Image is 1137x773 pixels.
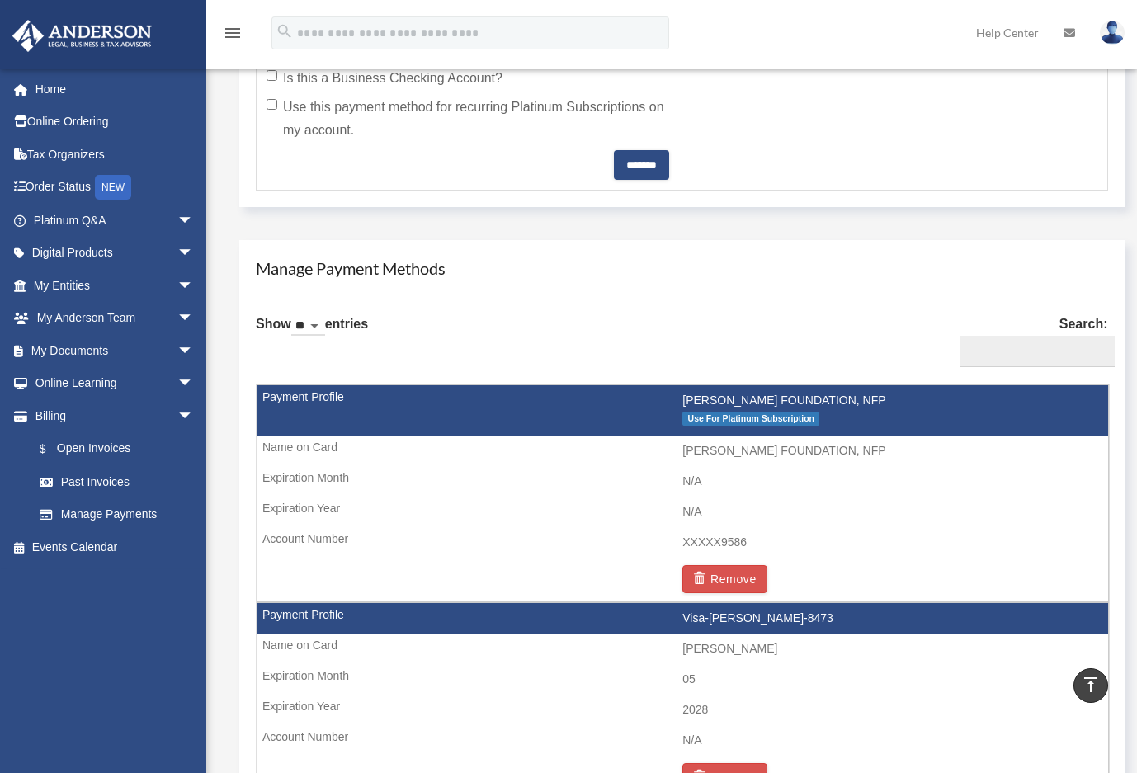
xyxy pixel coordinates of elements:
input: Search: [960,336,1115,367]
a: My Anderson Teamarrow_drop_down [12,302,219,335]
label: Is this a Business Checking Account? [267,67,669,90]
button: Remove [682,565,767,593]
a: My Documentsarrow_drop_down [12,334,219,367]
a: Manage Payments [23,498,210,531]
span: arrow_drop_down [177,269,210,303]
span: Use For Platinum Subscription [682,412,819,426]
a: Billingarrow_drop_down [12,399,219,432]
a: $Open Invoices [23,432,219,466]
i: vertical_align_top [1081,675,1101,695]
i: menu [223,23,243,43]
td: [PERSON_NAME] FOUNDATION, NFP [257,436,1108,467]
a: Events Calendar [12,530,219,563]
span: arrow_drop_down [177,204,210,238]
a: Order StatusNEW [12,171,219,205]
td: [PERSON_NAME] FOUNDATION, NFP [257,385,1108,436]
input: Use this payment method for recurring Platinum Subscriptions on my account. [267,99,277,110]
a: Platinum Q&Aarrow_drop_down [12,204,219,237]
span: arrow_drop_down [177,399,210,433]
span: arrow_drop_down [177,367,210,401]
td: N/A [257,725,1108,757]
div: NEW [95,175,131,200]
label: Search: [953,313,1108,367]
a: Digital Productsarrow_drop_down [12,237,219,270]
td: Visa-[PERSON_NAME]-8473 [257,603,1108,634]
a: Past Invoices [23,465,219,498]
a: menu [223,29,243,43]
a: Tax Organizers [12,138,219,171]
label: Use this payment method for recurring Platinum Subscriptions on my account. [267,96,669,142]
td: N/A [257,497,1108,528]
select: Showentries [291,317,325,336]
td: N/A [257,466,1108,497]
td: 05 [257,664,1108,695]
span: arrow_drop_down [177,302,210,336]
img: User Pic [1100,21,1125,45]
a: Online Learningarrow_drop_down [12,367,219,400]
h4: Manage Payment Methods [256,257,1108,280]
td: [PERSON_NAME] [257,634,1108,665]
a: Home [12,73,219,106]
img: Anderson Advisors Platinum Portal [7,20,157,52]
i: search [276,22,294,40]
td: XXXXX9586 [257,527,1108,559]
a: My Entitiesarrow_drop_down [12,269,219,302]
span: arrow_drop_down [177,334,210,368]
input: Is this a Business Checking Account? [267,70,277,81]
span: $ [49,439,57,460]
a: Online Ordering [12,106,219,139]
span: arrow_drop_down [177,237,210,271]
label: Show entries [256,313,368,352]
td: 2028 [257,695,1108,726]
a: vertical_align_top [1073,668,1108,703]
